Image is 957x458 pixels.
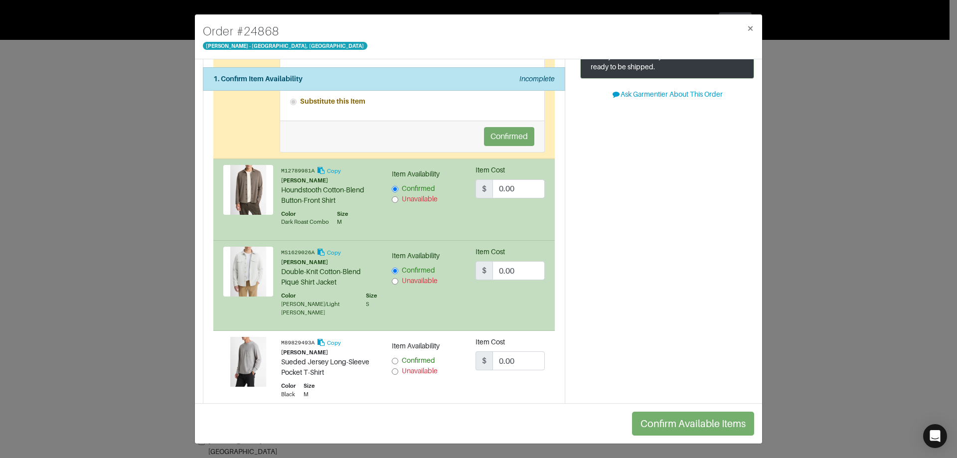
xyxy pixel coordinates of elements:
span: $ [476,179,493,198]
em: Incomplete [519,75,555,83]
div: Sueded Jersey Long-Sleeve Pocket T-Shirt [281,357,377,378]
button: Confirm Available Items [632,412,754,436]
img: Product [223,337,273,387]
input: Confirmed [392,186,398,192]
button: Copy [316,165,341,176]
label: Item Availability [392,341,440,351]
span: Confirmed [402,266,435,274]
div: Dark Roast Combo [281,218,329,226]
small: M12789981A [281,168,315,174]
strong: Substitute this Item [300,97,365,105]
input: Substitute this Item [290,99,297,105]
input: Unavailable [392,278,398,285]
label: Item Cost [476,165,505,175]
label: Item Cost [476,337,505,347]
div: [PERSON_NAME] [281,176,377,185]
div: Color [281,210,329,218]
label: Item Availability [392,169,440,179]
label: Item Cost [476,247,505,257]
h4: Order # 24868 [203,22,367,40]
img: Product [223,165,273,215]
button: Close [739,14,762,42]
strong: 1. Confirm Item Availability [213,75,303,83]
span: Unavailable [402,367,438,375]
button: Copy [316,247,341,258]
div: Color [281,292,358,300]
small: Copy [327,340,341,346]
div: [PERSON_NAME] [281,258,377,267]
div: Color [281,382,296,390]
div: M [304,390,315,399]
div: Open Intercom Messenger [923,424,947,448]
small: M89829493A [281,340,315,346]
div: [PERSON_NAME] [281,348,377,357]
input: Unavailable [392,196,398,203]
small: MS1629026A [281,250,315,256]
div: M [337,218,348,226]
div: Size [304,382,315,390]
button: Ask Garmentier About This Order [580,87,754,102]
span: [PERSON_NAME] - [GEOGRAPHIC_DATA], [GEOGRAPHIC_DATA] [203,42,367,50]
label: Item Availability [392,251,440,261]
button: Confirmed [484,127,534,146]
input: Confirmed [392,268,398,274]
span: Confirmed [402,356,435,364]
input: Unavailable [392,368,398,375]
span: × [747,21,754,35]
div: Black [281,390,296,399]
div: Size [337,210,348,218]
div: [PERSON_NAME]/Light [PERSON_NAME] [281,300,358,317]
img: Product [223,247,273,297]
small: Copy [327,250,341,256]
button: Copy [316,337,341,348]
div: Double-Knit Cotton-Blend Piqué Shirt Jacket [281,267,377,288]
span: Unavailable [402,195,438,203]
input: Confirmed [392,358,398,364]
span: $ [476,261,493,280]
div: Houndstooth Cotton-Blend Button-Front Shirt [281,185,377,206]
div: Size [366,292,377,300]
small: Copy [327,168,341,174]
span: Confirmed [402,184,435,192]
span: Unavailable [402,277,438,285]
span: $ [476,351,493,370]
div: S [366,300,377,308]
